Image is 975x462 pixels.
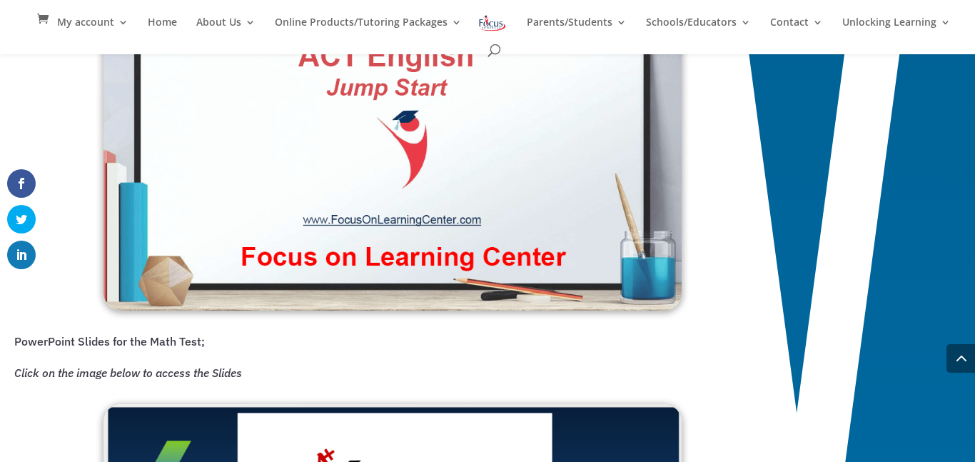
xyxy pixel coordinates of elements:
a: Home [148,17,177,41]
a: Schools/Educators [646,17,751,41]
a: Digital ACT Prep English/Reading Workbook [103,297,682,314]
a: About Us [196,17,256,41]
a: My account [57,17,128,41]
img: Focus on Learning [478,13,507,34]
p: PowerPoint Slides for the Math Test; [14,331,778,363]
em: Click on the image below to access the Slides [14,366,242,380]
a: Contact [770,17,823,41]
a: Online Products/Tutoring Packages [275,17,462,41]
a: Parents/Students [527,17,627,41]
a: Unlocking Learning [842,17,951,41]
